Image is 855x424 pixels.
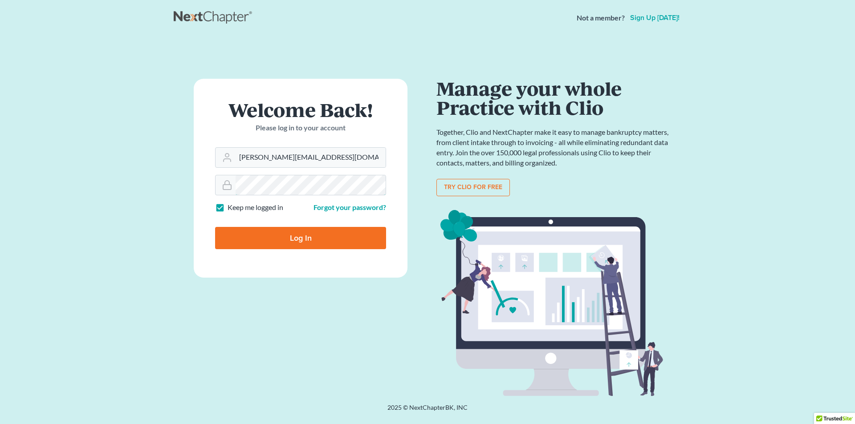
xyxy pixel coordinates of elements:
[215,227,386,249] input: Log In
[436,207,672,400] img: clio_bg-1f7fd5e12b4bb4ecf8b57ca1a7e67e4ff233b1f5529bdf2c1c242739b0445cb7.svg
[577,13,625,23] strong: Not a member?
[215,100,386,119] h1: Welcome Back!
[628,14,681,21] a: Sign up [DATE]!
[236,148,386,167] input: Email Address
[215,123,386,133] p: Please log in to your account
[174,403,681,419] div: 2025 © NextChapterBK, INC
[313,203,386,211] a: Forgot your password?
[436,179,510,197] a: Try clio for free
[436,127,672,168] p: Together, Clio and NextChapter make it easy to manage bankruptcy matters, from client intake thro...
[228,202,283,213] label: Keep me logged in
[436,79,672,117] h1: Manage your whole Practice with Clio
